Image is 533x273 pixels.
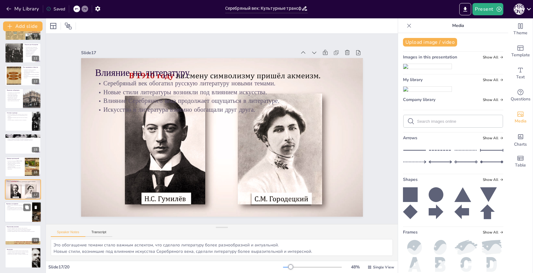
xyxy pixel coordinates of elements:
div: Get real-time input from your audience [508,84,533,107]
div: Add ready made slides [508,40,533,62]
img: oval.png [429,240,452,255]
img: paint2.png [454,240,478,255]
p: Творческие лаборатории открывали новые горизонты для искусства. [7,99,21,101]
p: Влияние Серебряного века продолжает ощущаться в литературе. [7,184,39,185]
p: Примеры произведений показывают разнообразие стилей. [7,163,23,165]
p: Они формировали общественное сознание через искусство. [23,72,39,74]
p: Изучение произведений [PERSON_NAME] века помогает понять его значение. [7,160,23,163]
div: 14 [32,124,39,129]
div: Saved [46,6,65,12]
span: Text [516,74,525,80]
span: Frames [403,229,418,235]
div: 18 [32,215,39,221]
p: Вопрос о близости к авангарду поднимает важные аспекты. [25,49,39,51]
p: Влияние Серебряного века продолжает вдохновлять исследования. [7,229,39,230]
p: Творческие лаборатории [7,89,21,91]
span: Theme [513,30,527,36]
span: Show all [483,136,503,140]
p: Перспективы изучения [7,226,39,228]
p: Изучение Серебряного века открывает новые горизонты. [7,227,39,229]
p: Объединение различных видов искусства стало важным аспектом. [7,117,30,119]
p: Серебряный век стал важным этапом в истории искусства. [7,250,30,252]
p: Искусство этого периода продолжает вдохновлять. [7,167,23,169]
span: Questions [511,96,531,103]
span: Show all [483,230,503,234]
div: 13 [32,101,39,107]
img: d.png [480,257,503,272]
input: Insert title [225,4,301,13]
div: 15 [5,134,41,154]
textarea: Это обогащение темами стало важным аспектом, что сделало литературу более разнообразной и актуаль... [51,239,393,256]
span: Show all [483,55,503,59]
p: Искусство Серебряного века вдохновляет современные практики. [7,136,39,138]
div: Slide 17 [81,50,297,56]
p: Эстетика и культура [7,112,30,114]
div: 13 [5,88,41,109]
p: Наследие объединений остается актуальным. [6,209,30,211]
button: My Library [5,4,42,14]
div: Add charts and graphs [508,129,533,151]
p: Эти произведения стали символами уникального периода. [7,165,23,167]
div: Slide 17 / 20 [48,264,283,270]
img: paint.png [480,240,503,255]
p: Искусство и литература взаимно обогащали друг друга. [95,105,349,114]
p: Влияние Серебряного века продолжает ощущаться в литературе. [95,96,349,105]
p: Эстетика отражала стремление к красоте и гармонии. [7,119,30,121]
input: Search images online [417,119,499,124]
p: Влияние на современное искусство [7,135,39,137]
div: 19 [32,238,39,243]
span: Arrows [403,135,417,141]
p: Вопросы для обсуждения [25,44,39,46]
button: Present [472,3,503,15]
p: Важные социальные вопросы поднимались в их работах. [23,74,39,76]
p: Новые стили литературы возникли под влиянием искусства. [95,88,349,97]
img: b.png [429,257,452,272]
p: Диалог между художниками способствовал обмену идей. [7,95,21,97]
span: Show all [483,78,503,82]
div: 17 [32,192,39,198]
div: Add images, graphics, shapes or video [508,107,533,129]
p: Объединение художников способствует развитию индивидуальности. [25,51,39,54]
button: О [PERSON_NAME] [514,3,525,15]
p: Влияние на литературу [95,66,349,79]
p: Уникальность этого периода делает его значимым. [7,252,30,254]
div: Add a table [508,151,533,173]
p: Наследие Серебряного века остается актуальным для будущих исследований. [7,231,39,232]
button: Speaker Notes [51,230,85,237]
div: 14 [5,111,41,131]
div: 16 [32,170,39,175]
button: Export to PowerPoint [459,3,471,15]
div: 15 [32,147,39,152]
p: Понимание этого периода помогает осознать развитие культуры. [7,230,39,231]
p: Художники отражали социальные изменения в своих работах. [23,69,39,72]
p: Будущее искусства связано с наследием Серебряного века. [7,254,30,255]
span: Images in this presentation [403,54,457,60]
span: Table [515,162,526,169]
p: Роль художников в обществе [23,66,39,68]
p: Серебряный век обогатил русскую литературу новыми темами. [95,79,349,88]
button: Duplicate Slide [23,204,31,211]
img: 910ead98-12d7-40b4-99c3-68f206309312.jpeg [403,87,452,92]
button: Transcript [85,230,113,237]
p: Исследования продолжают изучать влияние объединений. [6,208,30,209]
button: Delete Slide [32,204,39,211]
div: Add text boxes [508,62,533,84]
p: Вклад объединений в искусство признан. [6,207,30,208]
p: Влияние на литературу [7,180,39,182]
p: Влияние Серебряного века видно в различных направлениях искусства. [7,139,39,140]
div: О [PERSON_NAME] [514,4,525,15]
span: Show all [483,178,503,182]
div: Change the overall theme [508,18,533,40]
p: Заключение [7,249,30,250]
div: 12 [32,79,39,84]
button: Add slide [3,21,43,31]
p: Эстетика Серебряного века обогатила русскую культуру. [7,114,30,115]
img: ball.png [403,240,426,255]
span: Media [515,118,527,125]
span: Template [511,52,530,58]
p: Примеры произведений [7,158,23,159]
div: 16 [5,157,41,177]
div: 11 [5,43,41,63]
p: Новые стили литературы возникли под влиянием искусства. [7,183,39,184]
p: Обсуждение целей объединений важно для понимания их влияния. [25,47,39,49]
